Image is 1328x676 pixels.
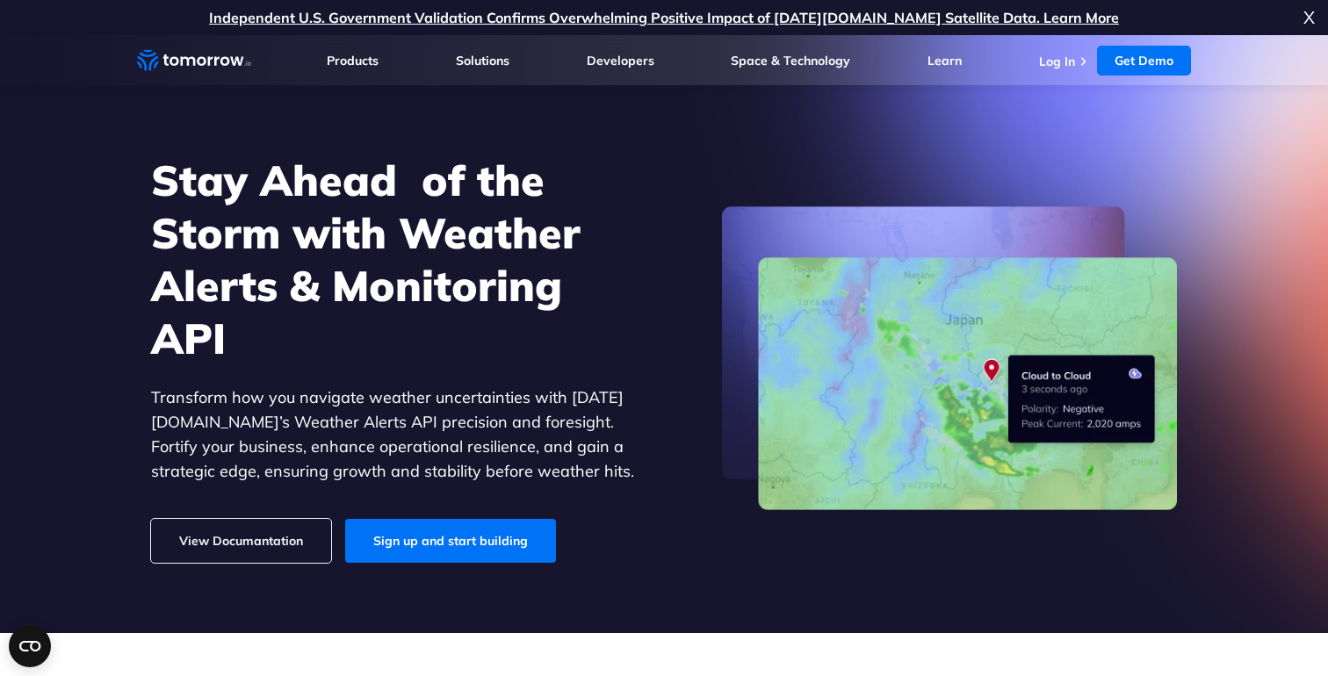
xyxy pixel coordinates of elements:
h1: Stay Ahead of the Storm with Weather Alerts & Monitoring API [151,154,634,364]
a: Space & Technology [731,53,850,68]
a: Solutions [456,53,509,68]
a: Products [327,53,379,68]
a: Sign up and start building [345,519,556,563]
p: Transform how you navigate weather uncertainties with [DATE][DOMAIN_NAME]’s Weather Alerts API pr... [151,385,634,484]
a: Independent U.S. Government Validation Confirms Overwhelming Positive Impact of [DATE][DOMAIN_NAM... [209,9,1119,26]
a: Get Demo [1097,46,1191,76]
a: Developers [587,53,654,68]
a: Log In [1039,54,1075,69]
a: Learn [927,53,962,68]
button: Open CMP widget [9,625,51,667]
a: View Documantation [151,519,331,563]
a: Home link [137,47,251,74]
